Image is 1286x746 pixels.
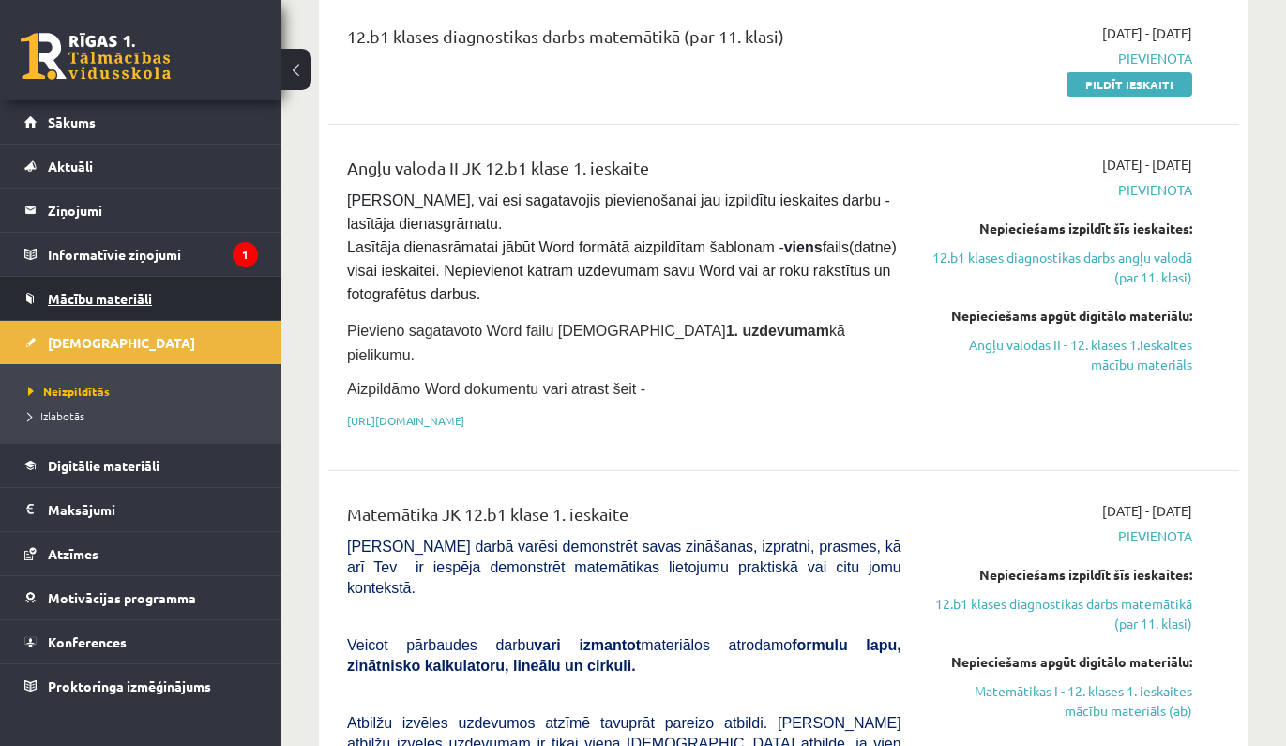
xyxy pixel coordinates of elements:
div: Nepieciešams apgūt digitālo materiālu: [930,652,1192,672]
div: Nepieciešams apgūt digitālo materiālu: [930,306,1192,326]
a: Angļu valodas II - 12. klases 1.ieskaites mācību materiāls [930,335,1192,374]
b: vari izmantot [534,637,641,653]
div: Nepieciešams izpildīt šīs ieskaites: [930,565,1192,585]
a: Informatīvie ziņojumi1 [24,233,258,276]
a: Rīgas 1. Tālmācības vidusskola [21,33,171,80]
strong: 1. uzdevumam [726,323,829,339]
a: Aktuāli [24,145,258,188]
span: [DATE] - [DATE] [1102,501,1192,521]
a: Pildīt ieskaiti [1067,72,1192,97]
div: Angļu valoda II JK 12.b1 klase 1. ieskaite [347,155,901,190]
a: Digitālie materiāli [24,444,258,487]
a: Izlabotās [28,407,263,424]
a: Konferences [24,620,258,663]
a: Atzīmes [24,532,258,575]
span: Pievienota [930,49,1192,69]
legend: Informatīvie ziņojumi [48,233,258,276]
a: Sākums [24,100,258,144]
a: 12.b1 klases diagnostikas darbs angļu valodā (par 11. klasi) [930,248,1192,287]
a: Mācību materiāli [24,277,258,320]
span: Neizpildītās [28,384,110,399]
span: [DATE] - [DATE] [1102,23,1192,43]
a: [DEMOGRAPHIC_DATA] [24,321,258,364]
span: Veicot pārbaudes darbu materiālos atrodamo [347,637,901,674]
span: [PERSON_NAME], vai esi sagatavojis pievienošanai jau izpildītu ieskaites darbu - lasītāja dienasg... [347,192,900,302]
span: Digitālie materiāli [48,457,159,474]
a: Maksājumi [24,488,258,531]
b: formulu lapu, zinātnisko kalkulatoru, lineālu un cirkuli. [347,637,901,674]
legend: Maksājumi [48,488,258,531]
span: Izlabotās [28,408,84,423]
span: Aktuāli [48,158,93,175]
span: Pievienota [930,180,1192,200]
span: Konferences [48,633,127,650]
i: 1 [233,242,258,267]
a: Motivācijas programma [24,576,258,619]
a: Matemātikas I - 12. klases 1. ieskaites mācību materiāls (ab) [930,681,1192,721]
span: Motivācijas programma [48,589,196,606]
span: Mācību materiāli [48,290,152,307]
a: Proktoringa izmēģinājums [24,664,258,708]
div: Nepieciešams izpildīt šīs ieskaites: [930,219,1192,238]
span: Atzīmes [48,545,98,562]
div: 12.b1 klases diagnostikas darbs matemātikā (par 11. klasi) [347,23,901,58]
strong: viens [784,239,823,255]
span: Pievienota [930,526,1192,546]
a: 12.b1 klases diagnostikas darbs matemātikā (par 11. klasi) [930,594,1192,633]
span: [PERSON_NAME] darbā varēsi demonstrēt savas zināšanas, izpratni, prasmes, kā arī Tev ir iespēja d... [347,539,901,596]
a: Ziņojumi [24,189,258,232]
span: Sākums [48,114,96,130]
a: [URL][DOMAIN_NAME] [347,413,464,428]
span: Proktoringa izmēģinājums [48,677,211,694]
span: Aizpildāmo Word dokumentu vari atrast šeit - [347,381,645,397]
span: [DEMOGRAPHIC_DATA] [48,334,195,351]
span: Pievieno sagatavoto Word failu [DEMOGRAPHIC_DATA] kā pielikumu. [347,323,845,363]
span: [DATE] - [DATE] [1102,155,1192,175]
a: Neizpildītās [28,383,263,400]
div: Matemātika JK 12.b1 klase 1. ieskaite [347,501,901,536]
legend: Ziņojumi [48,189,258,232]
